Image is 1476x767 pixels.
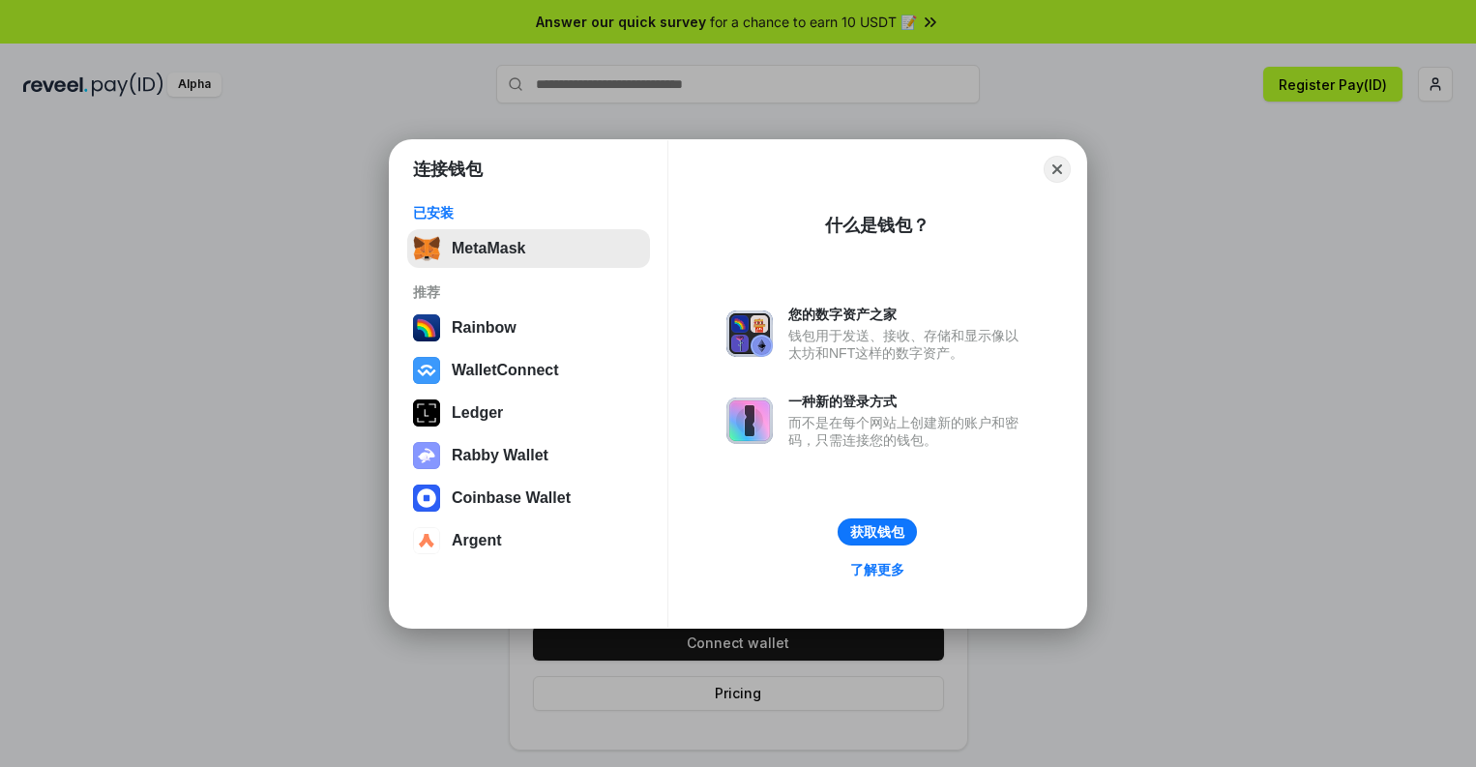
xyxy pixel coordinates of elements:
div: 钱包用于发送、接收、存储和显示像以太坊和NFT这样的数字资产。 [788,327,1028,362]
div: Coinbase Wallet [452,489,571,507]
img: svg+xml,%3Csvg%20width%3D%2228%22%20height%3D%2228%22%20viewBox%3D%220%200%2028%2028%22%20fill%3D... [413,485,440,512]
div: 而不是在每个网站上创建新的账户和密码，只需连接您的钱包。 [788,414,1028,449]
button: Coinbase Wallet [407,479,650,517]
button: WalletConnect [407,351,650,390]
img: svg+xml,%3Csvg%20xmlns%3D%22http%3A%2F%2Fwww.w3.org%2F2000%2Fsvg%22%20fill%3D%22none%22%20viewBox... [413,442,440,469]
button: Argent [407,521,650,560]
div: 获取钱包 [850,523,904,541]
div: 了解更多 [850,561,904,578]
div: Argent [452,532,502,549]
div: Ledger [452,404,503,422]
div: MetaMask [452,240,525,257]
img: svg+xml,%3Csvg%20width%3D%22120%22%20height%3D%22120%22%20viewBox%3D%220%200%20120%20120%22%20fil... [413,314,440,341]
img: svg+xml,%3Csvg%20width%3D%2228%22%20height%3D%2228%22%20viewBox%3D%220%200%2028%2028%22%20fill%3D... [413,527,440,554]
a: 了解更多 [839,557,916,582]
div: 什么是钱包？ [825,214,930,237]
div: 您的数字资产之家 [788,306,1028,323]
button: Close [1044,156,1071,183]
img: svg+xml,%3Csvg%20xmlns%3D%22http%3A%2F%2Fwww.w3.org%2F2000%2Fsvg%22%20width%3D%2228%22%20height%3... [413,399,440,427]
button: Rainbow [407,309,650,347]
div: Rainbow [452,319,517,337]
img: svg+xml,%3Csvg%20xmlns%3D%22http%3A%2F%2Fwww.w3.org%2F2000%2Fsvg%22%20fill%3D%22none%22%20viewBox... [726,398,773,444]
h1: 连接钱包 [413,158,483,181]
button: 获取钱包 [838,518,917,546]
button: Ledger [407,394,650,432]
div: Rabby Wallet [452,447,548,464]
img: svg+xml,%3Csvg%20fill%3D%22none%22%20height%3D%2233%22%20viewBox%3D%220%200%2035%2033%22%20width%... [413,235,440,262]
div: 一种新的登录方式 [788,393,1028,410]
img: svg+xml,%3Csvg%20xmlns%3D%22http%3A%2F%2Fwww.w3.org%2F2000%2Fsvg%22%20fill%3D%22none%22%20viewBox... [726,310,773,357]
div: 已安装 [413,204,644,221]
div: WalletConnect [452,362,559,379]
img: svg+xml,%3Csvg%20width%3D%2228%22%20height%3D%2228%22%20viewBox%3D%220%200%2028%2028%22%20fill%3D... [413,357,440,384]
button: MetaMask [407,229,650,268]
div: 推荐 [413,283,644,301]
button: Rabby Wallet [407,436,650,475]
